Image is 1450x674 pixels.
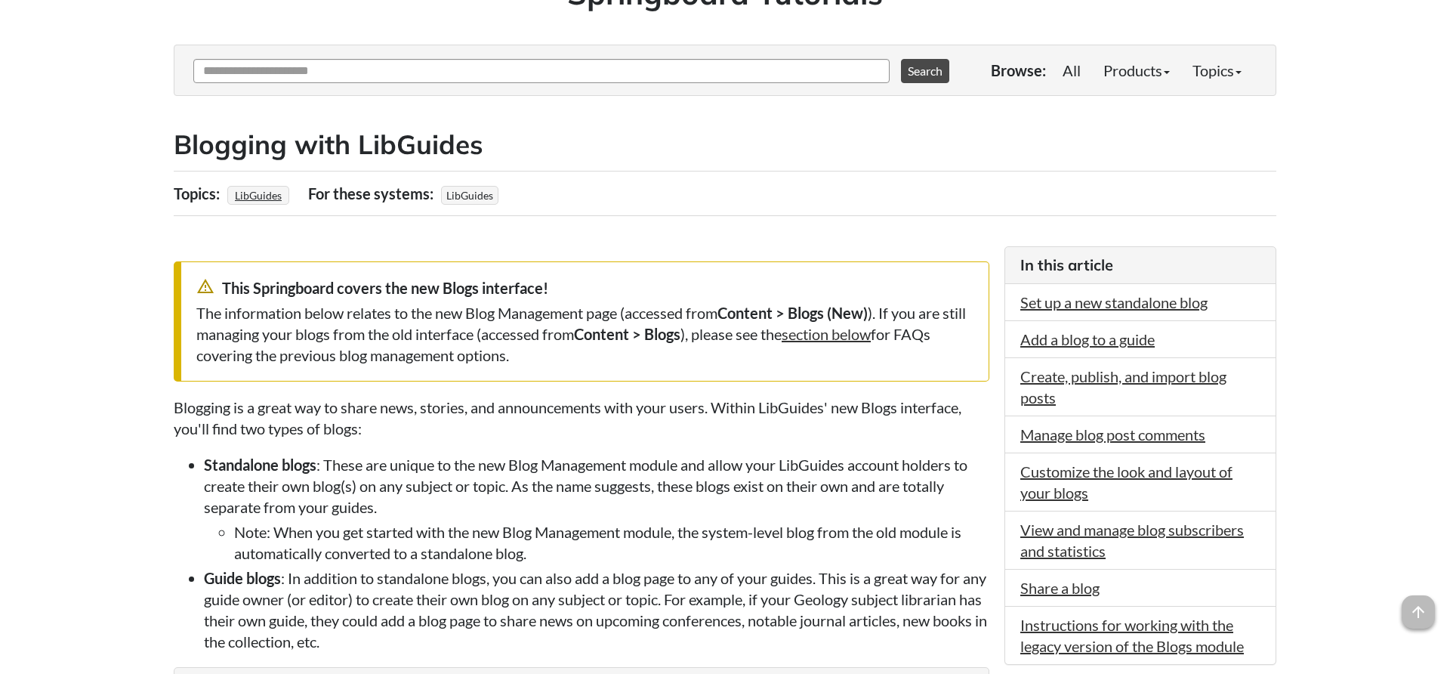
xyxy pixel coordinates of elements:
a: Instructions for working with the legacy version of the Blogs module [1020,616,1244,655]
div: This Springboard covers the new Blogs interface! [196,277,973,298]
h3: In this article [1020,255,1260,276]
li: Note: When you get started with the new Blog Management module, the system-level blog from the ol... [234,521,989,564]
a: Customize the look and layout of your blogs [1020,462,1232,502]
a: Topics [1181,55,1253,85]
strong: Content > Blogs (New) [717,304,868,322]
a: Manage blog post comments [1020,425,1205,444]
strong: Standalone blogs [204,456,316,474]
a: arrow_upward [1402,597,1435,615]
p: Blogging is a great way to share news, stories, and announcements with your users. Within LibGuid... [174,397,989,439]
span: arrow_upward [1402,595,1435,629]
button: Search [901,59,949,83]
li: : These are unique to the new Blog Management module and allow your LibGuides account holders to ... [204,454,989,564]
a: Set up a new standalone blog [1020,293,1208,311]
li: : In addition to standalone blogs, you can also add a blog page to any of your guides. This is a ... [204,567,989,652]
span: LibGuides [441,186,498,205]
a: Share a blog [1020,579,1100,597]
p: Browse: [991,60,1046,81]
a: Create, publish, and import blog posts [1020,367,1226,407]
span: warning_amber [196,277,214,295]
h2: Blogging with LibGuides [174,126,1276,163]
div: The information below relates to the new Blog Management page (accessed from ). If you are still ... [196,302,973,366]
strong: Guide blogs [204,569,281,587]
div: Topics: [174,179,224,208]
a: View and manage blog subscribers and statistics [1020,521,1244,560]
div: For these systems: [308,179,437,208]
a: section below [782,325,871,343]
a: LibGuides [233,184,284,206]
a: All [1051,55,1092,85]
a: Add a blog to a guide [1020,330,1155,348]
a: Products [1092,55,1181,85]
strong: Content > Blogs [574,325,680,343]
